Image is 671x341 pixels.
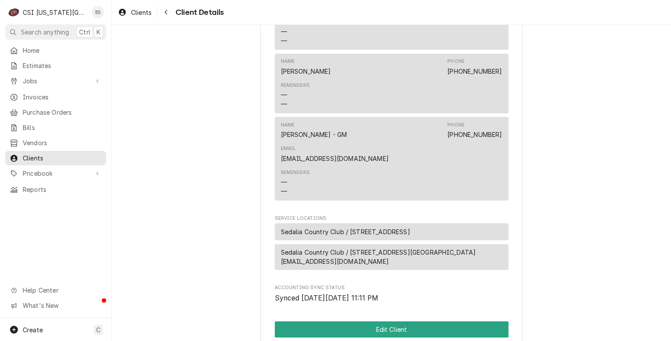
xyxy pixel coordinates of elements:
[23,301,101,310] span: What's New
[275,223,508,240] div: Service Location
[281,227,410,236] span: Sedalia Country Club / [STREET_ADDRESS]
[23,185,102,194] span: Reports
[5,105,106,119] a: Purchase Orders
[23,108,102,117] span: Purchase Orders
[447,68,502,75] a: [PHONE_NUMBER]
[114,5,155,20] a: Clients
[275,294,378,302] span: Synced [DATE][DATE] 11:11 PM
[275,244,508,270] div: Service Location
[281,122,347,139] div: Name
[281,82,310,109] div: Reminders
[275,284,508,303] div: Accounting Sync Status
[23,153,102,163] span: Clients
[281,18,310,45] div: Reminders
[8,6,20,18] div: C
[23,92,102,102] span: Invoices
[281,67,331,76] div: [PERSON_NAME]
[447,58,464,65] div: Phone
[281,145,296,152] div: Email
[5,182,106,197] a: Reports
[281,169,310,176] div: Reminders
[275,284,508,291] span: Accounting Sync Status
[23,76,89,85] span: Jobs
[92,6,104,18] div: BS
[5,58,106,73] a: Estimates
[23,169,89,178] span: Pricebook
[23,8,87,17] div: CSI [US_STATE][GEOGRAPHIC_DATA]
[5,136,106,150] a: Vendors
[281,58,295,65] div: Name
[5,74,106,88] a: Go to Jobs
[281,58,331,75] div: Name
[281,36,287,45] div: —
[281,130,347,139] div: [PERSON_NAME] - GM
[275,117,508,200] div: Contact
[447,58,502,75] div: Phone
[447,122,502,139] div: Phone
[281,27,287,36] div: —
[23,286,101,295] span: Help Center
[447,122,464,129] div: Phone
[281,99,287,109] div: —
[275,215,508,274] div: Service Locations
[5,166,106,181] a: Go to Pricebook
[447,131,502,138] a: [PHONE_NUMBER]
[5,283,106,297] a: Go to Help Center
[5,120,106,135] a: Bills
[5,24,106,40] button: Search anythingCtrlK
[5,298,106,313] a: Go to What's New
[23,138,102,147] span: Vendors
[92,6,104,18] div: Brent Seaba's Avatar
[281,248,502,266] span: Sedalia Country Club / [STREET_ADDRESS][GEOGRAPHIC_DATA][EMAIL_ADDRESS][DOMAIN_NAME]
[275,215,508,222] span: Service Locations
[275,321,508,338] button: Edit Client
[5,43,106,58] a: Home
[275,54,508,113] div: Contact
[8,6,20,18] div: CSI Kansas City's Avatar
[275,321,508,338] div: Button Group Row
[275,223,508,274] div: Service Locations List
[21,27,69,37] span: Search anything
[159,5,173,19] button: Navigate back
[281,82,310,89] div: Reminders
[173,7,224,18] span: Client Details
[281,145,389,163] div: Email
[5,90,106,104] a: Invoices
[23,46,102,55] span: Home
[23,326,43,334] span: Create
[281,122,295,129] div: Name
[79,27,90,37] span: Ctrl
[281,90,287,99] div: —
[96,325,100,334] span: C
[97,27,100,37] span: K
[281,169,310,196] div: Reminders
[5,151,106,165] a: Clients
[281,187,287,196] div: —
[281,177,287,187] div: —
[23,61,102,70] span: Estimates
[131,8,152,17] span: Clients
[275,293,508,303] span: Accounting Sync Status
[23,123,102,132] span: Bills
[281,155,389,162] a: [EMAIL_ADDRESS][DOMAIN_NAME]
